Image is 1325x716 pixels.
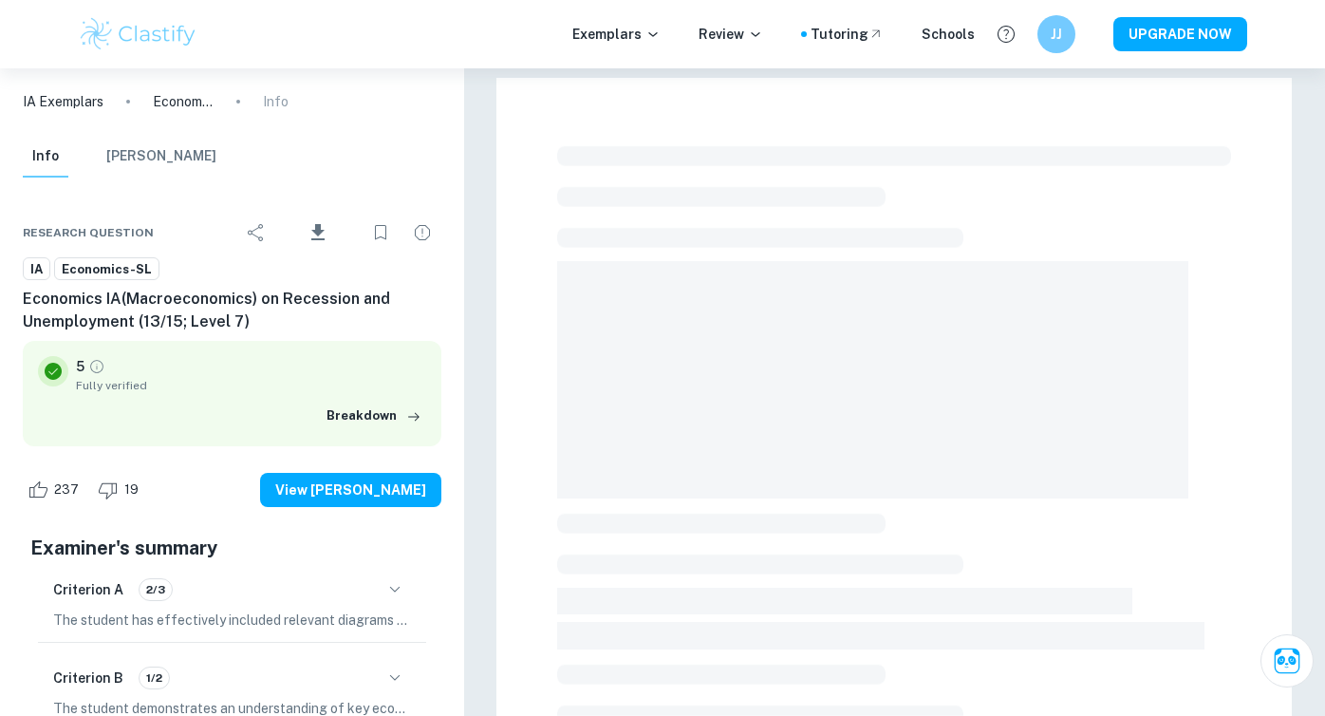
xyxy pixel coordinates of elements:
h5: Examiner's summary [30,534,434,562]
h6: JJ [1046,24,1068,45]
button: [PERSON_NAME] [106,136,216,178]
img: Clastify logo [78,15,198,53]
span: 19 [114,480,149,499]
span: Economics-SL [55,260,159,279]
div: Share [237,214,275,252]
button: Help and Feedback [990,18,1022,50]
span: 237 [44,480,89,499]
span: Fully verified [76,377,426,394]
div: Dislike [93,475,149,505]
h6: Criterion B [53,668,123,688]
div: Bookmark [362,214,400,252]
a: IA Exemplars [23,91,103,112]
button: Breakdown [322,402,426,430]
p: Info [263,91,289,112]
span: IA [24,260,49,279]
a: IA [23,257,50,281]
span: 1/2 [140,669,169,687]
p: Exemplars [572,24,661,45]
div: Download [279,208,358,257]
p: 5 [76,356,84,377]
button: Ask Clai [1260,634,1314,688]
h6: Economics IA(Macroeconomics) on Recession and Unemployment (13/15; Level 7) [23,288,441,333]
p: The student has effectively included relevant diagrams showing the effects on GDP and the average... [53,610,411,631]
button: Info [23,136,68,178]
span: 2/3 [140,581,172,598]
h6: Criterion A [53,579,123,600]
a: Schools [922,24,975,45]
button: View [PERSON_NAME] [260,473,441,507]
div: Like [23,475,89,505]
p: Review [699,24,763,45]
a: Tutoring [811,24,884,45]
button: UPGRADE NOW [1113,17,1247,51]
p: Economics IA(Macroeconomics) on Recession and Unemployment (13/15; Level 7) [153,91,214,112]
button: JJ [1037,15,1075,53]
div: Report issue [403,214,441,252]
a: Grade fully verified [88,358,105,375]
a: Economics-SL [54,257,159,281]
span: Research question [23,224,154,241]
